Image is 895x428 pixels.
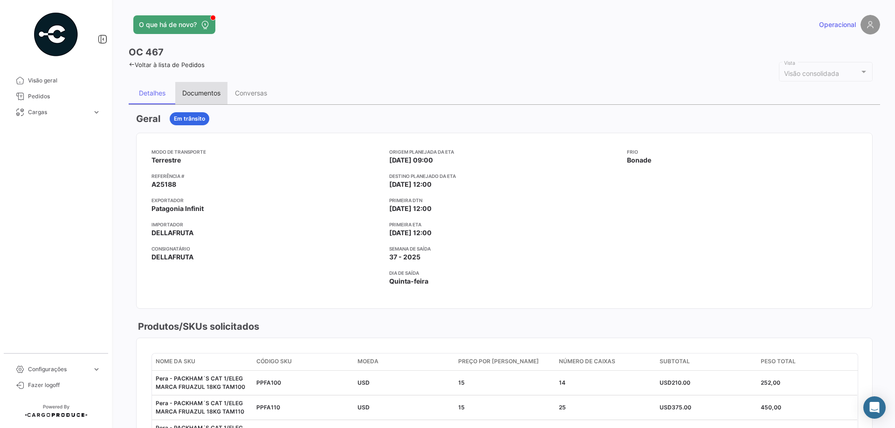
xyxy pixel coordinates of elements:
app-card-info-title: Origem planejada da ETA [389,148,620,156]
span: Código SKU [256,357,292,366]
app-card-info-title: Primeira DTN [389,197,620,204]
app-card-info-title: Primeira ETA [389,221,620,228]
span: O que há de novo? [139,20,197,29]
span: Nome da SKU [156,357,195,366]
div: Detalhes [139,89,165,97]
mat-select-trigger: Visão consolidada [784,69,839,77]
span: Em trânsito [174,115,205,123]
h3: Produtos/SKUs solicitados [136,320,259,333]
a: Pedidos [7,88,104,104]
img: placeholder-user.png [861,15,880,34]
span: USD [660,404,672,411]
span: 375.00 [672,404,691,411]
span: 252,00 [761,379,780,386]
span: Cargas [28,108,89,116]
div: Conversas [235,89,267,97]
span: USD [358,379,370,386]
span: Visão geral [28,76,101,85]
app-card-info-title: Dia de saída [389,269,620,277]
span: [DATE] 12:00 [389,228,432,238]
span: Configurações [28,365,89,374]
span: [DATE] 09:00 [389,156,433,165]
app-card-info-title: Referência # [151,172,382,180]
span: 210.00 [672,379,690,386]
span: Pera - PACKHAM´S CAT 1/ELEG MARCA FRUAZUL 18KG TAM100 [156,375,245,390]
span: USD [660,379,672,386]
span: 15 [458,404,465,411]
a: Visão geral [7,73,104,88]
app-card-info-title: Consignatário [151,245,382,252]
img: powered-by.png [33,11,79,58]
span: USD [358,404,370,411]
div: 14 [559,379,652,387]
span: Operacional [819,20,856,29]
app-card-info-title: Exportador [151,197,382,204]
span: DELLAFRUTA [151,228,193,238]
datatable-header-cell: Moeda [354,353,454,370]
button: O que há de novo? [133,15,215,34]
span: PPFA100 [256,379,281,386]
span: PPFA110 [256,404,280,411]
span: Preço por [PERSON_NAME] [458,357,539,366]
span: expand_more [92,365,101,374]
span: DELLAFRUTA [151,252,193,262]
h3: OC 467 [129,46,164,59]
span: expand_more [92,108,101,116]
span: A25188 [151,180,176,189]
app-card-info-title: Destino Planejado da ETA [389,172,620,180]
span: 450,00 [761,404,781,411]
a: Voltar à lista de Pedidos [129,61,205,68]
span: Bonade [627,156,651,165]
span: Terrestre [151,156,181,165]
datatable-header-cell: Código SKU [253,353,353,370]
datatable-header-cell: Nome da SKU [152,353,253,370]
span: Quinta-feira [389,277,428,286]
span: Número de Caixas [559,357,615,366]
span: 37 - 2025 [389,252,420,262]
div: Documentos [182,89,220,97]
span: [DATE] 12:00 [389,204,432,213]
span: Peso Total [761,357,796,366]
app-card-info-title: Importador [151,221,382,228]
span: [DATE] 12:00 [389,180,432,189]
span: Moeda [358,357,379,366]
app-card-info-title: Modo de Transporte [151,148,382,156]
span: Patagonia Infinit [151,204,204,213]
span: Subtotal [660,357,690,366]
app-card-info-title: Frio [627,148,857,156]
div: 25 [559,403,652,412]
div: Abrir Intercom Messenger [863,396,886,419]
span: 15 [458,379,465,386]
span: Pera - PACKHAM´S CAT 1/ELEG MARCA FRUAZUL 18KG TAM110 [156,400,244,415]
app-card-info-title: Semana de saída [389,245,620,252]
span: Pedidos [28,92,101,101]
h3: Geral [136,112,160,125]
span: Fazer logoff [28,381,101,389]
